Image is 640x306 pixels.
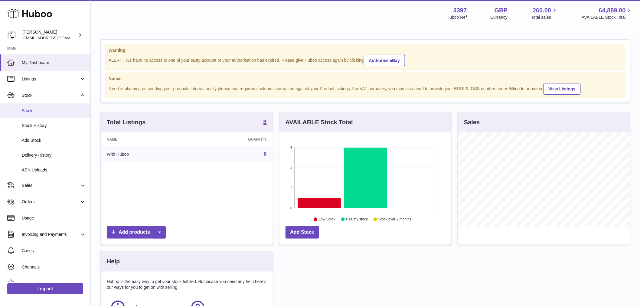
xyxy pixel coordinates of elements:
[7,283,83,294] a: Log out
[533,6,551,15] span: 260.00
[22,35,89,40] span: [EMAIL_ADDRESS][DOMAIN_NAME]
[101,146,191,162] td: With Huboo
[22,264,86,270] span: Channels
[107,257,120,265] h3: Help
[22,123,86,129] span: Stock History
[22,29,77,41] div: [PERSON_NAME]
[7,31,16,40] img: sales@canchema.com
[264,151,267,157] a: 8
[22,76,80,82] span: Listings
[544,83,581,95] a: View Listings
[491,15,508,20] div: Currency
[22,167,86,173] span: ASN Uploads
[22,199,80,205] span: Orders
[531,15,558,20] span: Total sales
[22,60,86,66] span: My Dashboard
[495,6,508,15] strong: GBP
[107,118,146,126] h3: Total Listings
[263,119,267,126] a: 8
[107,279,267,290] p: Huboo is the easy way to get your stock fulfilled. But incase you need any help here's our ways f...
[263,119,267,125] strong: 8
[109,76,622,82] strong: Notice
[22,108,86,114] span: Stock
[22,152,86,158] span: Delivery History
[191,132,273,146] th: Quantity
[107,226,166,239] a: Add products
[109,54,622,66] div: ALERT : We have no access to one of your eBay account or your authorisation has expired. Please g...
[22,281,86,286] span: Settings
[290,186,292,190] text: 2
[109,82,622,95] div: If you're planning on sending your products internationally please add required customs informati...
[22,215,86,221] span: Usage
[447,15,467,20] div: Huboo Ref
[464,118,480,126] h3: Sales
[286,118,353,126] h3: AVAILABLE Stock Total
[22,93,80,98] span: Stock
[109,47,622,53] strong: Warning
[101,132,191,146] th: Name
[453,6,467,15] strong: 3397
[531,6,558,20] a: 260.00 Total sales
[22,138,86,143] span: Add Stock
[346,217,368,222] text: Healthy stock
[364,55,405,66] a: Authorise eBay
[290,206,292,210] text: 0
[22,232,80,237] span: Invoicing and Payments
[599,6,626,15] span: 64,889.00
[582,6,633,20] a: 64,889.00 AVAILABLE Stock Total
[22,248,86,254] span: Cases
[582,15,633,20] span: AVAILABLE Stock Total
[290,166,292,170] text: 4
[286,226,319,239] a: Add Stock
[290,146,292,149] text: 6
[22,183,80,188] span: Sales
[378,217,411,222] text: Stock over 2 months
[319,217,336,222] text: Low Stock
